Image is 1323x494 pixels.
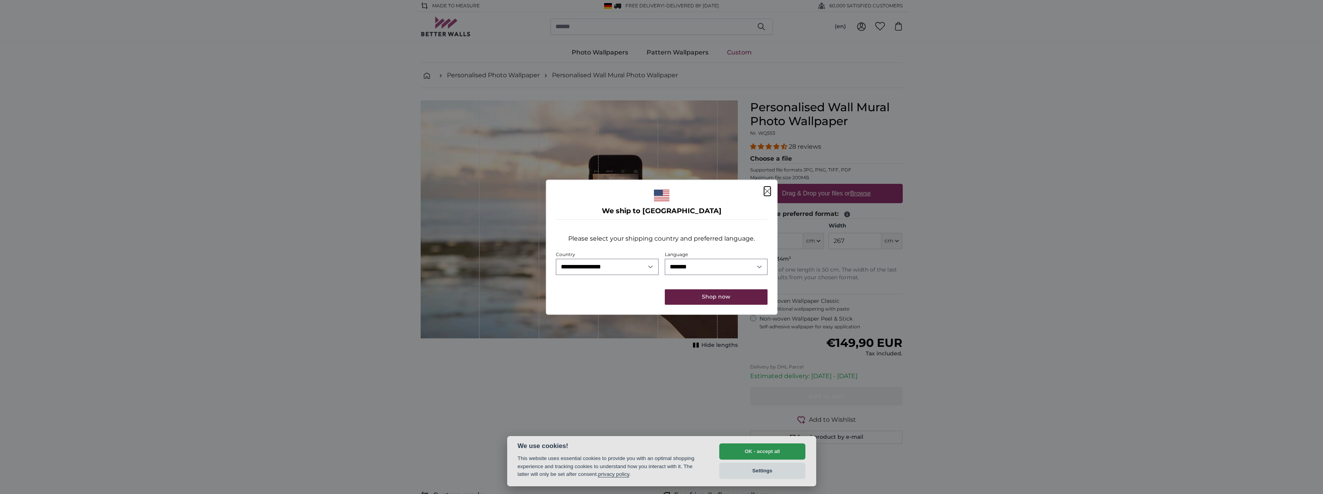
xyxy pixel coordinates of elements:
h4: We ship to [GEOGRAPHIC_DATA] [556,206,768,217]
button: Close [764,187,771,196]
p: Please select your shipping country and preferred language. [568,234,755,243]
img: United States [654,190,669,201]
label: Country [556,251,575,257]
button: Shop now [665,289,767,305]
label: Language [665,251,688,257]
